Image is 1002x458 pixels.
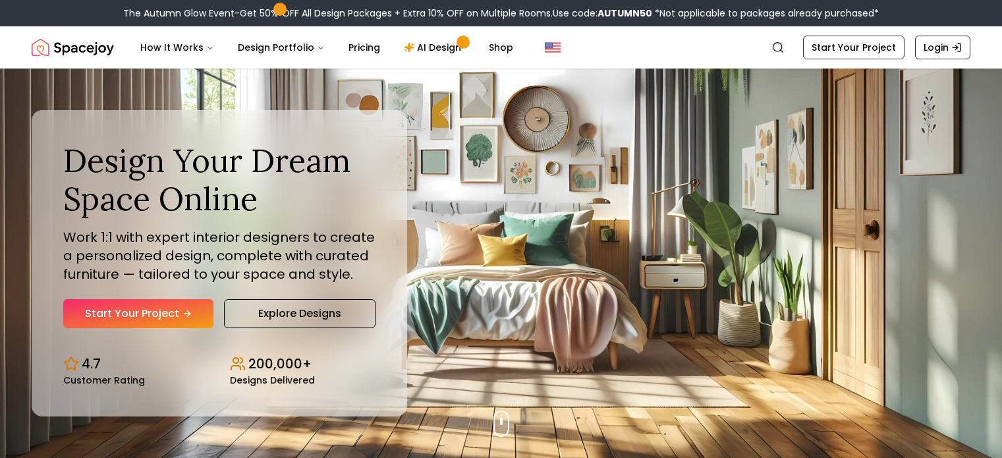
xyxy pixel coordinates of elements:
b: AUTUMN50 [598,7,652,20]
a: AI Design [393,34,476,61]
small: Customer Rating [63,376,145,385]
p: Work 1:1 with expert interior designers to create a personalized design, complete with curated fu... [63,228,376,283]
p: 4.7 [82,355,101,373]
span: Use code: [553,7,652,20]
div: Design stats [63,344,376,385]
img: United States [545,40,561,55]
nav: Global [32,26,970,69]
img: Spacejoy Logo [32,34,114,61]
div: The Autumn Glow Event-Get 50% OFF All Design Packages + Extra 10% OFF on Multiple Rooms. [123,7,879,20]
a: Start Your Project [803,36,905,59]
button: How It Works [130,34,225,61]
a: Shop [478,34,524,61]
span: *Not applicable to packages already purchased* [652,7,879,20]
h1: Design Your Dream Space Online [63,142,376,217]
a: Pricing [338,34,391,61]
small: Designs Delivered [230,376,315,385]
button: Design Portfolio [227,34,335,61]
a: Start Your Project [63,299,213,328]
a: Explore Designs [224,299,376,328]
nav: Main [130,34,524,61]
a: Login [915,36,970,59]
p: 200,000+ [248,355,312,373]
a: Spacejoy [32,34,114,61]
